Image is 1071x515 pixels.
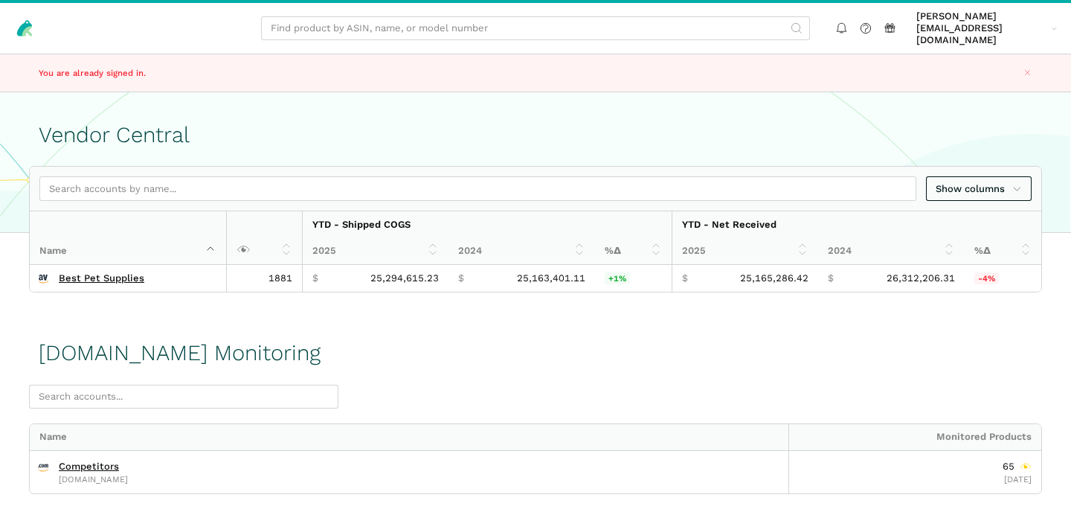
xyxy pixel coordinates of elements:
input: Search accounts... [29,385,338,409]
span: $ [312,272,318,284]
th: %Δ: activate to sort column ascending [595,238,672,265]
input: Find product by ASIN, name, or model number [261,16,810,41]
span: [DOMAIN_NAME] [59,476,128,484]
h1: [DOMAIN_NAME] Monitoring [39,341,321,365]
div: Monitored Products [788,424,1041,451]
span: +1% [605,272,630,284]
td: 1881 [226,265,302,292]
td: -4.36% [965,265,1041,292]
span: -4% [974,272,999,284]
a: [PERSON_NAME][EMAIL_ADDRESS][DOMAIN_NAME] [912,8,1062,49]
a: Competitors [59,461,119,473]
a: Best Pet Supplies [59,272,144,284]
span: Show columns [936,182,1022,196]
span: $ [458,272,464,284]
th: 2024: activate to sort column ascending [448,238,595,265]
span: 25,165,286.42 [740,272,808,284]
div: 65 [1003,461,1032,473]
th: 2024: activate to sort column ascending [818,238,965,265]
th: 2025: activate to sort column ascending [672,238,818,265]
span: [PERSON_NAME][EMAIL_ADDRESS][DOMAIN_NAME] [916,10,1046,47]
span: $ [682,272,688,284]
span: [DATE] [1004,474,1032,484]
th: : activate to sort column ascending [226,211,302,265]
span: 25,294,615.23 [370,272,439,284]
button: Close [1019,64,1036,81]
strong: YTD - Shipped COGS [312,219,411,230]
td: 0.52% [595,265,672,292]
span: $ [828,272,834,284]
h1: Vendor Central [39,123,1032,147]
a: Show columns [926,176,1032,201]
p: You are already signed in. [39,67,377,80]
th: Name : activate to sort column descending [30,211,226,265]
span: 26,312,206.31 [887,272,955,284]
span: 25,163,401.11 [517,272,585,284]
th: 2025: activate to sort column ascending [302,238,448,265]
strong: YTD - Net Received [682,219,776,230]
th: %Δ: activate to sort column ascending [965,238,1041,265]
div: Name [30,424,788,451]
input: Search accounts by name... [39,176,916,201]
